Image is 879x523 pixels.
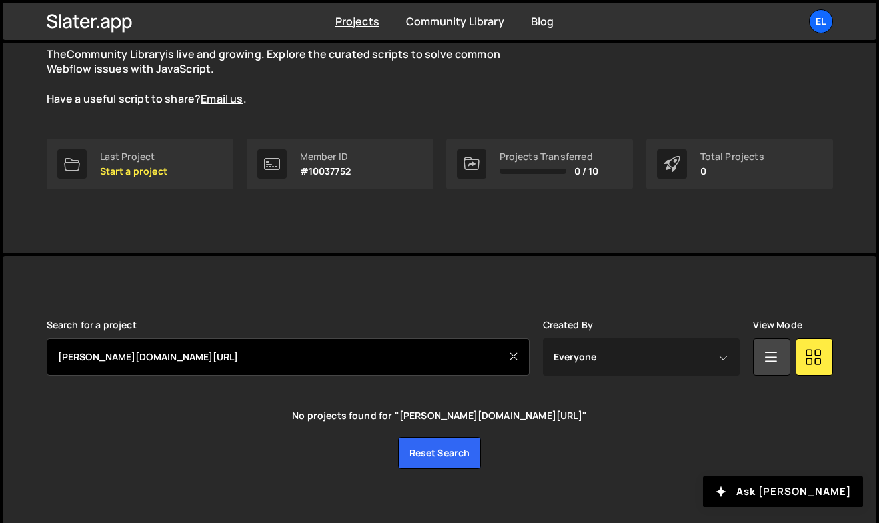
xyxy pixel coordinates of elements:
[335,14,379,29] a: Projects
[531,14,554,29] a: Blog
[398,437,482,469] a: Reset search
[201,91,243,106] a: Email us
[300,166,351,177] p: #10037752
[543,320,594,330] label: Created By
[100,151,167,162] div: Last Project
[703,476,863,507] button: Ask [PERSON_NAME]
[700,151,764,162] div: Total Projects
[809,9,833,33] a: El
[300,151,351,162] div: Member ID
[47,320,137,330] label: Search for a project
[100,166,167,177] p: Start a project
[292,408,587,424] div: No projects found for "[PERSON_NAME][DOMAIN_NAME][URL]"
[47,47,526,107] p: The is live and growing. Explore the curated scripts to solve common Webflow issues with JavaScri...
[47,139,233,189] a: Last Project Start a project
[67,47,165,61] a: Community Library
[406,14,504,29] a: Community Library
[47,338,530,376] input: Type your project...
[574,166,599,177] span: 0 / 10
[700,166,764,177] p: 0
[753,320,802,330] label: View Mode
[500,151,599,162] div: Projects Transferred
